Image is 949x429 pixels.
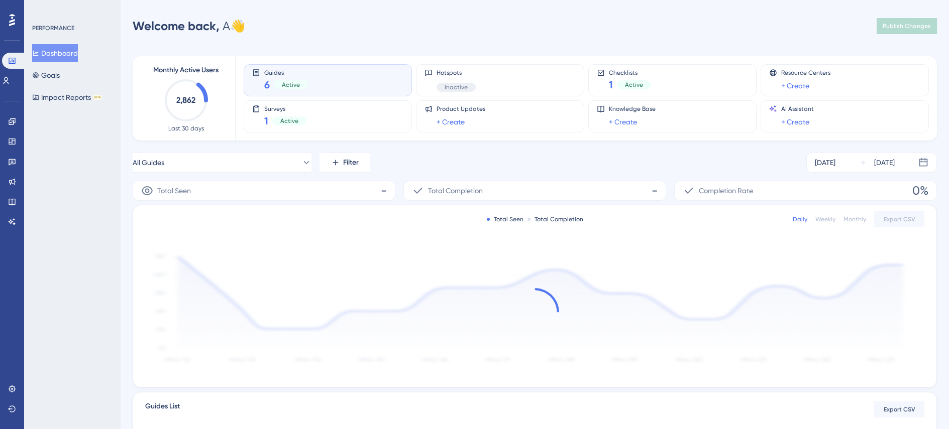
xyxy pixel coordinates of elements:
[884,215,915,223] span: Export CSV
[437,105,485,113] span: Product Updates
[815,157,835,169] div: [DATE]
[32,88,102,106] button: Impact ReportsBETA
[445,83,468,91] span: Inactive
[781,116,809,128] a: + Create
[843,215,866,223] div: Monthly
[320,153,370,173] button: Filter
[145,400,180,418] span: Guides List
[157,185,191,197] span: Total Seen
[815,215,835,223] div: Weekly
[381,183,387,199] span: -
[699,185,753,197] span: Completion Rate
[874,211,924,227] button: Export CSV
[884,405,915,413] span: Export CSV
[428,185,483,197] span: Total Completion
[133,153,311,173] button: All Guides
[437,69,476,77] span: Hotspots
[264,69,308,76] span: Guides
[528,215,583,223] div: Total Completion
[133,19,220,33] span: Welcome back,
[912,183,928,199] span: 0%
[264,105,306,112] span: Surveys
[32,24,74,32] div: PERFORMANCE
[625,81,643,89] span: Active
[93,95,102,100] div: BETA
[264,78,270,92] span: 6
[609,116,637,128] a: + Create
[781,80,809,92] a: + Create
[264,114,268,128] span: 1
[883,22,931,30] span: Publish Changes
[280,117,298,125] span: Active
[343,157,359,169] span: Filter
[609,105,656,113] span: Knowledge Base
[176,95,195,105] text: 2,862
[793,215,807,223] div: Daily
[609,78,613,92] span: 1
[32,66,60,84] button: Goals
[781,105,814,113] span: AI Assistant
[781,69,830,77] span: Resource Centers
[437,116,465,128] a: + Create
[874,157,895,169] div: [DATE]
[133,18,245,34] div: A 👋
[874,401,924,417] button: Export CSV
[609,69,651,76] span: Checklists
[487,215,523,223] div: Total Seen
[133,157,164,169] span: All Guides
[652,183,658,199] span: -
[282,81,300,89] span: Active
[877,18,937,34] button: Publish Changes
[168,124,204,132] span: Last 30 days
[153,64,219,76] span: Monthly Active Users
[32,44,78,62] button: Dashboard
